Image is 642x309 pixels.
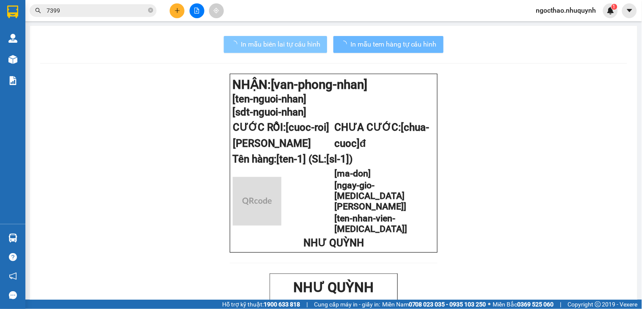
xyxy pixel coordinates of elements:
[3,30,124,51] p: VP [GEOGRAPHIC_DATA]:
[314,300,380,309] span: Cung cấp máy in - giấy in:
[306,300,308,309] span: |
[334,121,429,149] span: CHƯA CƯỚC:
[233,121,330,149] span: [cuoc-roi][PERSON_NAME]
[222,300,300,309] span: Hỗ trợ kỹ thuật:
[612,4,617,10] sup: 1
[626,7,634,14] span: caret-down
[209,3,224,18] button: aim
[560,300,562,309] span: |
[232,77,368,92] strong: NHẬN:
[350,39,437,50] span: In mẫu tem hàng tự cấu hình
[409,301,486,308] strong: 0708 023 035 - 0935 103 250
[194,8,200,14] span: file-add
[294,279,374,295] strong: NHƯ QUỲNH
[334,121,429,149] span: [chua-cuoc]đ
[231,41,241,47] span: loading
[23,3,104,19] strong: NHƯ QUỲNH
[7,6,18,18] img: logo-vxr
[622,3,637,18] button: caret-down
[488,303,491,306] span: ⚪️
[340,41,350,47] span: loading
[334,213,407,234] span: [ten-nhan-vien-[MEDICAL_DATA]]
[9,272,17,280] span: notification
[8,34,17,43] img: warehouse-icon
[518,301,554,308] strong: 0369 525 060
[190,3,204,18] button: file-add
[493,300,554,309] span: Miền Bắc
[224,36,327,53] button: In mẫu biên lai tự cấu hình
[277,153,353,165] span: [ten-1] (SL:
[232,93,307,105] span: [ten-nguoi-nhan]
[213,8,219,14] span: aim
[8,76,17,85] img: solution-icon
[233,121,330,149] span: CƯỚC RỒI:
[334,180,406,212] span: [ngay-gio-[MEDICAL_DATA][PERSON_NAME]]
[47,6,146,15] input: Tìm tên, số ĐT hoặc mã đơn
[271,77,368,92] span: [van-phong-nhan]
[9,253,17,261] span: question-circle
[174,8,180,14] span: plus
[9,291,17,299] span: message
[170,3,185,18] button: plus
[232,106,307,118] span: [sdt-nguoi-nhan]
[264,301,300,308] strong: 1900 633 818
[8,55,17,64] img: warehouse-icon
[334,168,371,179] span: [ma-don]
[333,36,444,53] button: In mẫu tem hàng tự cấu hình
[232,153,353,165] span: Tên hàng:
[529,5,603,16] span: ngocthao.nhuquynh
[8,234,17,243] img: warehouse-icon
[382,300,486,309] span: Miền Nam
[327,153,353,165] span: [sl-1])
[303,237,364,249] span: NHƯ QUỲNH
[241,39,320,50] span: In mẫu biên lai tự cấu hình
[595,301,601,307] span: copyright
[607,7,614,14] img: icon-new-feature
[3,32,123,51] strong: 342 [PERSON_NAME], P1, Q10, TP.HCM - 0931 556 979
[3,52,66,61] span: VP [PERSON_NAME]:
[233,177,281,226] img: qr-code
[35,8,41,14] span: search
[148,7,153,15] span: close-circle
[613,4,616,10] span: 1
[148,8,153,13] span: close-circle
